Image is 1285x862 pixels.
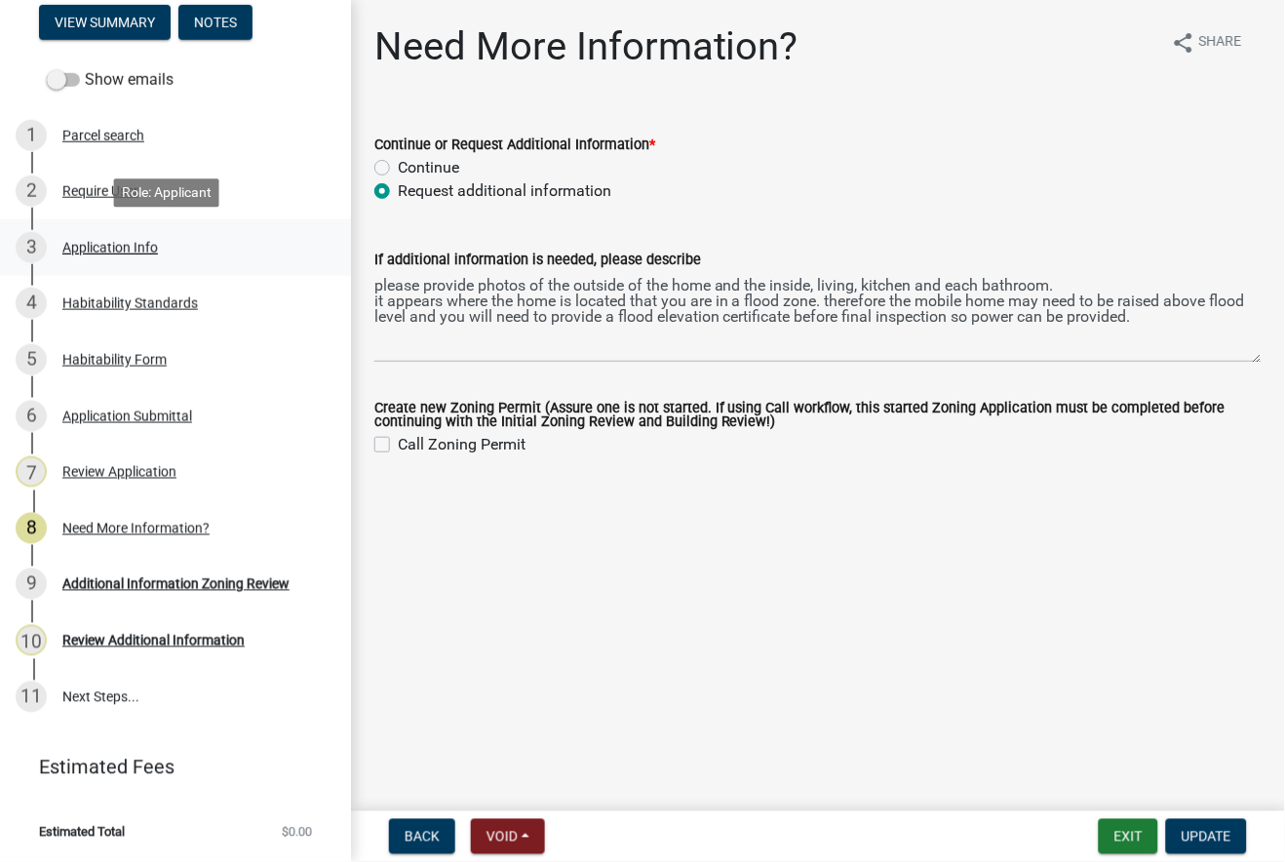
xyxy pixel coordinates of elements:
div: 1 [16,120,47,151]
div: Review Application [62,465,176,479]
button: shareShare [1156,23,1258,61]
div: 5 [16,344,47,375]
div: Habitability Form [62,353,167,367]
div: Additional Information Zoning Review [62,577,290,591]
label: Show emails [47,68,174,92]
div: 9 [16,568,47,600]
div: 11 [16,682,47,713]
div: 7 [16,456,47,488]
span: Update [1182,829,1231,844]
div: 8 [16,513,47,544]
div: 4 [16,288,47,319]
span: $0.00 [282,826,312,839]
label: Request additional information [398,179,611,203]
button: View Summary [39,5,171,40]
div: 6 [16,401,47,432]
div: Review Additional Information [62,634,245,647]
div: Application Info [62,241,158,255]
label: Call Zoning Permit [398,433,526,456]
span: Estimated Total [39,826,125,839]
button: Back [389,819,455,854]
span: Share [1199,31,1242,55]
a: Estimated Fees [16,748,320,787]
div: Habitability Standards [62,296,198,310]
label: Create new Zoning Permit (Assure one is not started. If using Call workflow, this started Zoning ... [374,402,1262,430]
button: Update [1166,819,1247,854]
label: If additional information is needed, please describe [374,254,701,267]
button: Void [471,819,545,854]
span: Void [487,829,518,844]
button: Notes [178,5,253,40]
span: Back [405,829,440,844]
h1: Need More Information? [374,23,798,70]
div: Parcel search [62,129,144,142]
i: share [1172,31,1195,55]
button: Exit [1099,819,1158,854]
div: Need More Information? [62,522,210,535]
div: 2 [16,176,47,207]
label: Continue [398,156,459,179]
div: 10 [16,625,47,656]
div: Role: Applicant [114,178,219,207]
label: Continue or Request Additional Information [374,138,655,152]
wm-modal-confirm: Notes [178,16,253,31]
wm-modal-confirm: Summary [39,16,171,31]
div: Require User [62,184,138,198]
div: 3 [16,232,47,263]
div: Application Submittal [62,410,192,423]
